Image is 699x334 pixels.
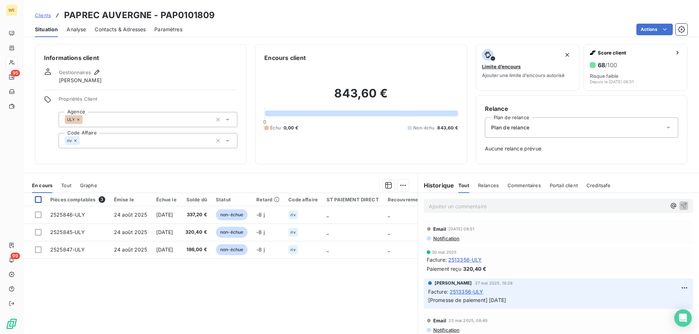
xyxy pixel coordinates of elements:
span: Gestionnaires [59,69,91,75]
h6: Relance [485,104,678,113]
span: 843,60 € [437,125,458,131]
div: Statut [216,197,248,202]
span: Notification [433,327,460,333]
div: Recouvrement Déclaré [388,197,443,202]
span: [PERSON_NAME] [59,77,102,84]
span: 24 août 2025 [114,229,147,235]
h6: Encours client [264,53,306,62]
span: Facture : [427,256,447,263]
span: Aucune relance prévue [485,145,678,152]
span: 320,40 € [463,265,486,273]
span: 2525845-ULY [50,229,85,235]
span: riv [291,213,295,217]
span: Ajouter une limite d’encours autorisé [482,72,565,78]
span: riv [67,138,72,143]
span: Contacts & Adresses [95,26,146,33]
input: Ajouter une valeur [83,116,88,123]
span: Clients [35,12,51,18]
div: ST PAIEMENT DIRECT [327,197,379,202]
h2: 843,60 € [264,86,458,108]
span: Portail client [550,182,578,188]
span: ULY [67,117,75,122]
div: Solde dû [185,197,207,202]
input: Ajouter une valeur [80,137,86,144]
span: Tout [458,182,469,188]
span: [Promesse de paiement] [DATE] [428,297,506,303]
span: non-échue [216,244,248,255]
span: Commentaires [508,182,541,188]
h6: Informations client [44,53,237,62]
span: Notification [433,236,460,241]
span: _ [327,212,329,218]
span: Non-échu [413,125,434,131]
span: Relances [478,182,499,188]
span: non-échue [216,209,248,220]
span: 186,00 € [185,246,207,253]
span: riv [291,230,295,234]
span: Plan de relance [491,124,529,131]
span: [DATE] [156,212,173,218]
span: Paramètres [154,26,182,33]
a: Clients [35,12,51,19]
span: 2525847-ULY [50,246,85,253]
span: 30 mai 2025 [432,250,457,254]
span: [DATE] 08:51 [449,227,474,231]
button: Score client68/100Risque faibleDepuis le [DATE] 08:51 [584,44,687,91]
span: 2525846-ULY [50,212,86,218]
span: non-échue [216,227,248,238]
span: _ [327,229,329,235]
span: Creditsafe [587,182,611,188]
div: Code affaire [288,197,318,202]
span: Analyse [67,26,86,33]
span: Graphe [80,182,97,188]
span: Limite d’encours [482,64,521,69]
span: 3 [99,196,105,203]
span: 24 août 2025 [114,212,147,218]
span: Email [433,226,447,232]
span: Propriétés Client [59,96,237,106]
span: 2513356-ULY [448,256,482,263]
span: /100 [605,61,617,69]
span: 24 août 2025 [114,246,147,253]
div: Retard [256,197,280,202]
span: riv [291,248,295,252]
span: Situation [35,26,58,33]
span: 99 [11,253,20,259]
div: Pièces comptables [50,196,105,203]
span: -8 j [256,212,265,218]
span: -8 j [256,229,265,235]
h6: 68 [598,61,617,69]
span: 320,40 € [185,229,207,236]
img: Logo LeanPay [6,318,17,330]
div: Open Intercom Messenger [674,309,692,327]
span: 2513356-ULY [450,288,483,295]
span: [PERSON_NAME] [435,280,472,286]
span: [DATE] [156,246,173,253]
div: Échue le [156,197,177,202]
span: _ [388,229,390,235]
span: _ [327,246,329,253]
span: Tout [61,182,71,188]
div: WE [6,4,17,16]
span: Échu [270,125,281,131]
span: [DATE] [156,229,173,235]
span: 0 [263,119,266,125]
span: _ [388,212,390,218]
h3: PAPREC AUVERGNE - PAP0101809 [64,9,215,22]
div: Émise le [114,197,147,202]
span: Depuis le [DATE] 08:51 [590,80,633,84]
span: Score client [598,50,672,56]
span: En cours [32,182,52,188]
span: _ [388,246,390,253]
span: Risque faible [590,73,619,79]
h6: Historique [418,181,454,190]
span: 337,20 € [185,211,207,218]
span: 25 mai 2025, 08:49 [449,318,487,323]
button: Limite d’encoursAjouter une limite d’encours autorisé [476,44,580,91]
span: 0,00 € [284,125,298,131]
span: 27 mai 2025, 16:28 [475,281,513,285]
span: Email [433,318,447,323]
span: -8 j [256,246,265,253]
span: Facture : [428,288,448,295]
span: Paiement reçu [427,265,462,273]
